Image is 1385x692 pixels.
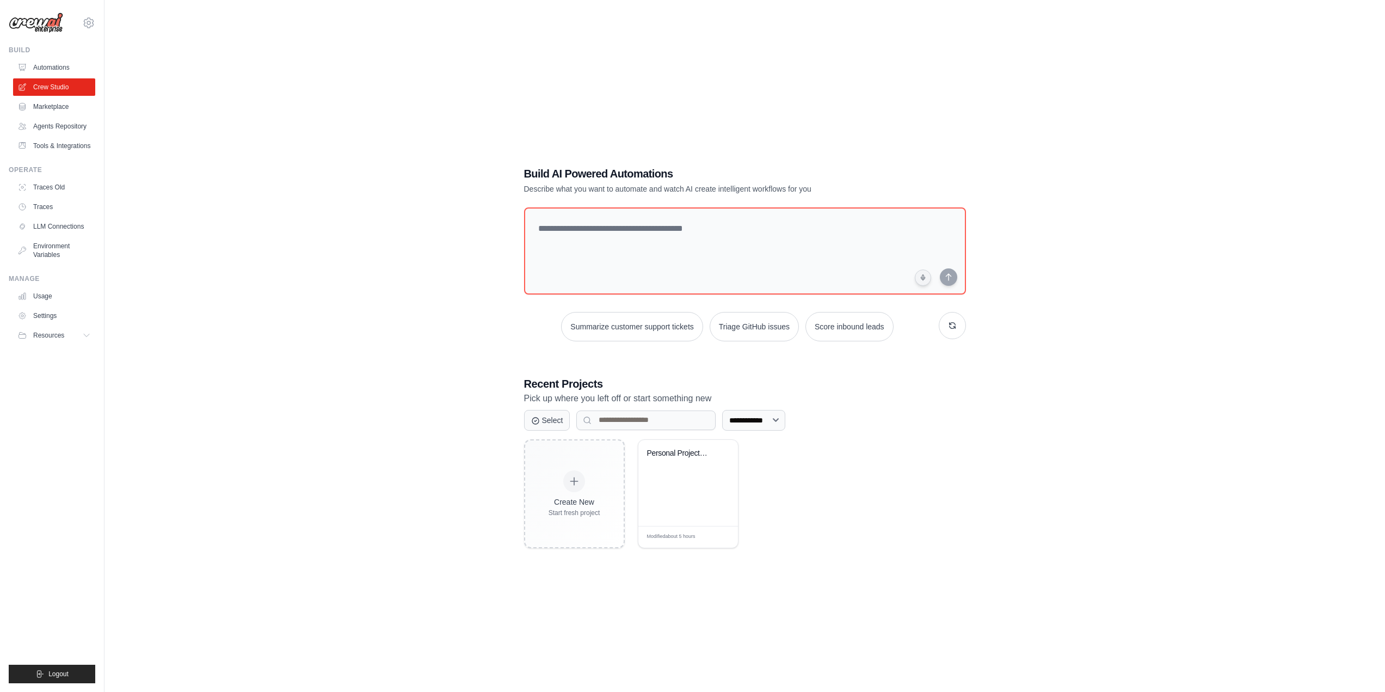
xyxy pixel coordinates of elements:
div: Manage [9,274,95,283]
span: Resources [33,331,64,340]
button: Summarize customer support tickets [561,312,703,341]
div: Build [9,46,95,54]
button: Click to speak your automation idea [915,270,931,286]
span: Modified about 5 hours [647,533,695,541]
a: Traces [13,198,95,216]
p: Describe what you want to automate and watch AI create intelligent workflows for you [524,183,890,194]
a: Crew Studio [13,78,95,96]
a: Agents Repository [13,118,95,135]
button: Resources [13,327,95,344]
a: Tools & Integrations [13,137,95,155]
button: Select [524,410,570,431]
span: Logout [48,670,69,678]
img: Logo [9,13,63,33]
a: Environment Variables [13,237,95,264]
a: Settings [13,307,95,324]
a: Usage [13,287,95,305]
button: Get new suggestions [939,312,966,339]
h3: Recent Projects [524,376,966,391]
div: Personal Project Management Hub [647,449,713,458]
a: Traces Old [13,179,95,196]
span: Edit [712,533,721,541]
button: Triage GitHub issues [710,312,799,341]
div: Operate [9,166,95,174]
button: Logout [9,665,95,683]
h1: Build AI Powered Automations [524,166,890,181]
button: Score inbound leads [805,312,894,341]
p: Pick up where you left off or start something new [524,391,966,406]
div: Create New [549,497,600,507]
a: Marketplace [13,98,95,115]
div: Start fresh project [549,509,600,517]
a: LLM Connections [13,218,95,235]
a: Automations [13,59,95,76]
